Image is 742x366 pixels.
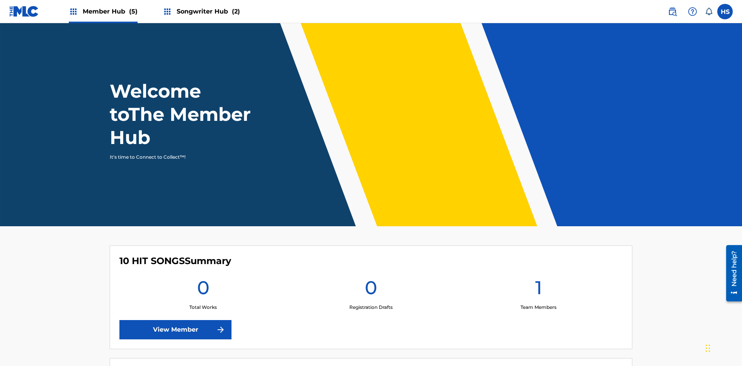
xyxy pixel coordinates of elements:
h1: 0 [197,276,209,304]
iframe: Resource Center [720,242,742,305]
span: Songwriter Hub [177,7,240,16]
p: Total Works [189,304,217,311]
h1: Welcome to The Member Hub [110,80,254,149]
p: Registration Drafts [349,304,393,311]
img: MLC Logo [9,6,39,17]
img: Top Rightsholders [69,7,78,16]
iframe: Chat Widget [703,329,742,366]
img: search [668,7,677,16]
img: f7272a7cc735f4ea7f67.svg [216,325,225,334]
h1: 0 [365,276,377,304]
div: Drag [706,337,710,360]
span: Member Hub [83,7,138,16]
h4: 10 HIT SONGS [119,255,231,267]
a: Public Search [665,4,680,19]
span: (5) [129,8,138,15]
p: Team Members [521,304,556,311]
img: Top Rightsholders [163,7,172,16]
p: It's time to Connect to Collect™! [110,154,244,161]
a: View Member [119,320,231,339]
div: Help [685,4,700,19]
div: Notifications [705,8,713,15]
span: (2) [232,8,240,15]
img: help [688,7,697,16]
h1: 1 [535,276,542,304]
div: User Menu [717,4,733,19]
